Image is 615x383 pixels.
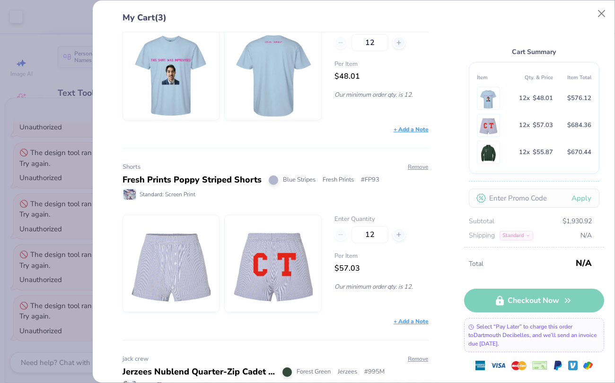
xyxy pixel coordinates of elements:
[479,114,498,137] img: Fresh Prints FP93
[567,93,591,104] span: $576.12
[562,216,592,227] span: $1,930.92
[568,361,578,370] img: Venmo
[351,34,388,51] input: – –
[407,355,429,363] button: Remove
[479,87,498,109] img: Comfort Colors C1717
[364,367,385,377] span: # 995M
[123,173,262,186] div: Fresh Prints Poppy Striped Shorts
[553,361,562,370] img: Paypal
[469,259,573,269] span: Total
[123,355,429,364] div: jack crew
[511,358,527,373] img: master-card
[351,226,388,243] input: – –
[334,252,429,261] span: Per Item
[334,283,429,291] p: Our minimum order qty. is 12.
[464,318,604,352] div: Select “Pay Later” to charge this order to Dartmouth Decibelles , and we’ll send an invoice due [...
[469,189,599,208] input: Enter Promo Code
[334,263,360,274] span: $57.03
[567,147,591,158] span: $670.44
[334,91,429,99] p: Our minimum order qty. is 12.
[519,93,530,104] span: 12 x
[123,189,136,200] img: Standard: Screen Print
[233,215,313,312] img: Fresh Prints FP93
[469,230,495,241] span: Shipping
[361,175,379,185] span: # FP93
[593,5,611,23] button: Close
[394,125,429,134] div: + Add a Note
[283,175,316,185] span: Blue Stripes
[407,163,429,171] button: Remove
[394,317,429,326] div: + Add a Note
[500,231,533,240] div: Standard
[123,11,429,32] div: My Cart (3)
[567,120,591,131] span: $684.36
[477,70,515,85] th: Item
[519,147,530,158] span: 12 x
[469,46,599,57] div: Cart Summary
[233,23,313,120] img: Comfort Colors C1717
[323,175,354,185] span: Fresh Prints
[583,361,593,370] img: GPay
[533,93,553,104] span: $48.01
[338,367,357,377] span: Jerzees
[553,70,591,85] th: Item Total
[580,230,592,241] span: N/A
[576,255,592,272] span: N/A
[519,120,530,131] span: 12 x
[131,23,211,120] img: Comfort Colors C1717
[479,141,498,164] img: Jerzees 995M
[532,361,547,370] img: cheque
[131,215,211,312] img: Fresh Prints FP93
[123,365,276,378] div: Jerzees Nublend Quarter-Zip Cadet Collar Sweatshirt
[297,367,331,377] span: Forest Green
[475,361,485,370] img: express
[123,163,429,172] div: Shorts
[334,215,429,224] label: Enter Quantity
[515,70,553,85] th: Qty. & Price
[334,71,360,82] span: $48.01
[140,190,195,199] span: Standard: Screen Print
[334,60,429,69] span: Per Item
[533,120,553,131] span: $57.03
[469,216,494,227] span: Subtotal
[533,147,553,158] span: $55.87
[491,358,506,373] img: visa
[469,245,592,255] div: Est. Delivery: N/A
